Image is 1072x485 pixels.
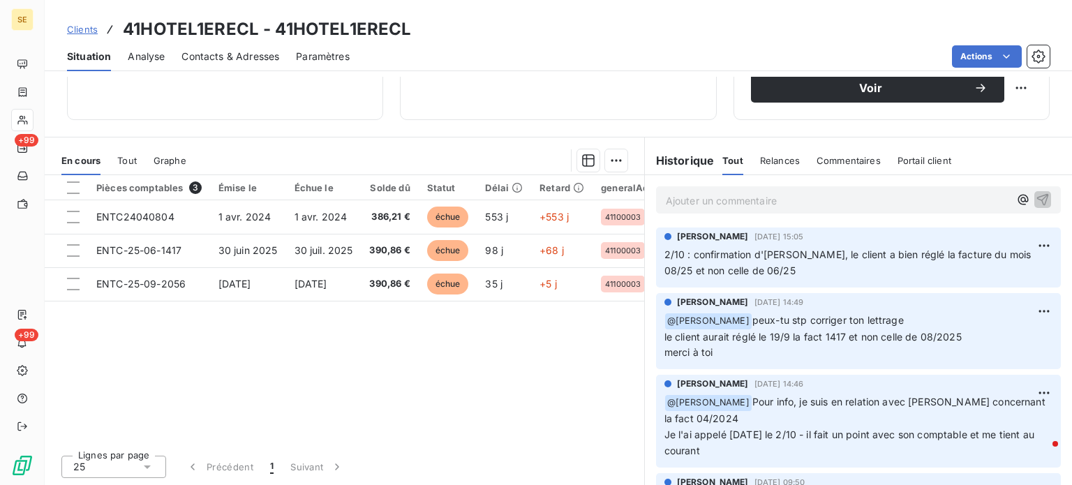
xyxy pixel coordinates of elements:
div: SE [11,8,33,31]
span: +553 j [539,211,569,223]
span: 1 [270,460,274,474]
span: [DATE] 14:46 [754,380,804,388]
span: échue [427,274,469,294]
img: Logo LeanPay [11,454,33,477]
div: Délai [485,182,523,193]
span: Graphe [154,155,186,166]
span: Tout [722,155,743,166]
span: 35 j [485,278,502,290]
a: Clients [67,22,98,36]
span: 553 j [485,211,508,223]
span: +99 [15,134,38,147]
span: échue [427,207,469,227]
span: 2/10 : confirmation d'[PERSON_NAME], le client a bien réglé la facture du mois 08/25 et non celle... [664,248,1034,276]
span: [PERSON_NAME] [677,296,749,308]
span: ENTC-25-09-2056 [96,278,186,290]
div: generalAccountId [601,182,683,193]
span: 41100003 [605,213,641,221]
span: 25 [73,460,85,474]
span: 30 juil. 2025 [295,244,353,256]
span: échue [427,240,469,261]
span: 1 avr. 2024 [218,211,271,223]
span: peux-tu stp corriger ton lettrage le client aurait réglé le 19/9 la fact 1417 et non celle de 08/... [664,314,962,359]
span: Portail client [898,155,951,166]
span: [PERSON_NAME] [677,230,749,243]
span: 3 [189,181,202,194]
iframe: Intercom live chat [1025,438,1058,471]
span: Tout [117,155,137,166]
span: 98 j [485,244,503,256]
span: 41100003 [605,246,641,255]
span: [DATE] [295,278,327,290]
h3: 41HOTEL1ERECL - 41HOTEL1ERECL [123,17,411,42]
span: [PERSON_NAME] [677,378,749,390]
span: Contacts & Adresses [181,50,279,64]
span: ENTC24040804 [96,211,174,223]
span: [DATE] [218,278,251,290]
span: Paramètres [296,50,350,64]
span: En cours [61,155,100,166]
span: +99 [15,329,38,341]
button: Précédent [177,452,262,482]
span: Analyse [128,50,165,64]
span: Relances [760,155,800,166]
span: ENTC-25-06-1417 [96,244,181,256]
h6: Historique [645,152,715,169]
span: +5 j [539,278,557,290]
span: @ [PERSON_NAME] [665,313,752,329]
span: Clients [67,24,98,35]
div: Solde dû [369,182,410,193]
span: Situation [67,50,111,64]
span: Voir [768,82,974,94]
span: 41100003 [605,280,641,288]
span: Commentaires [817,155,881,166]
span: 390,86 € [369,244,410,258]
div: Pièces comptables [96,181,202,194]
span: 386,21 € [369,210,410,224]
div: Statut [427,182,469,193]
button: Suivant [282,452,352,482]
span: 1 avr. 2024 [295,211,348,223]
span: Pour info, je suis en relation avec [PERSON_NAME] concernant la fact 04/2024 Je l'ai appelé [DATE... [664,396,1048,456]
div: Émise le [218,182,278,193]
span: [DATE] 14:49 [754,298,804,306]
div: Échue le [295,182,353,193]
button: 1 [262,452,282,482]
span: 390,86 € [369,277,410,291]
span: @ [PERSON_NAME] [665,395,752,411]
div: Retard [539,182,584,193]
span: +68 j [539,244,564,256]
span: [DATE] 15:05 [754,232,804,241]
button: Voir [751,73,1004,103]
button: Actions [952,45,1022,68]
span: 30 juin 2025 [218,244,278,256]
